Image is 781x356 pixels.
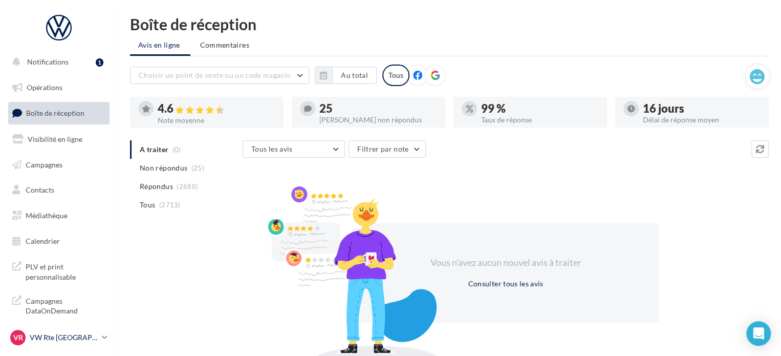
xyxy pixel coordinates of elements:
a: Calendrier [6,231,112,252]
span: Commentaires [200,40,249,50]
span: (25) [191,164,204,172]
div: 25 [319,103,437,114]
div: Note moyenne [158,117,275,124]
a: VR VW Rte [GEOGRAPHIC_DATA] [8,328,110,347]
span: Médiathèque [26,211,68,220]
a: Campagnes [6,154,112,176]
button: Notifications 1 [6,51,107,73]
div: Vous n'avez aucun nouvel avis à traiter [418,256,594,269]
a: Campagnes DataOnDemand [6,290,112,320]
div: Taux de réponse [481,116,599,123]
span: Notifications [27,57,69,66]
span: Choisir un point de vente ou un code magasin [139,71,290,79]
a: PLV et print personnalisable [6,256,112,286]
span: Campagnes [26,160,62,169]
span: Tous les avis [251,144,293,153]
button: Choisir un point de vente ou un code magasin [130,67,309,84]
span: (2713) [159,201,181,209]
span: Campagnes DataOnDemand [26,294,105,316]
span: Contacts [26,185,54,194]
span: VR [13,332,23,343]
div: [PERSON_NAME] non répondus [319,116,437,123]
span: Calendrier [26,237,60,245]
div: Open Intercom Messenger [746,321,771,346]
span: Boîte de réception [26,109,84,117]
span: Opérations [27,83,62,92]
button: Tous les avis [243,140,345,158]
div: 4.6 [158,103,275,115]
a: Contacts [6,179,112,201]
span: (2688) [177,182,198,191]
div: Délai de réponse moyen [643,116,761,123]
div: 16 jours [643,103,761,114]
span: Visibilité en ligne [28,135,82,143]
span: Répondus [140,181,173,192]
div: Tous [382,65,409,86]
button: Au total [332,67,377,84]
a: Boîte de réception [6,102,112,124]
p: VW Rte [GEOGRAPHIC_DATA] [30,332,98,343]
button: Filtrer par note [349,140,426,158]
button: Au total [315,67,377,84]
span: Non répondus [140,163,187,173]
button: Consulter tous les avis [464,278,547,290]
a: Opérations [6,77,112,98]
span: PLV et print personnalisable [26,260,105,282]
a: Visibilité en ligne [6,129,112,150]
a: Médiathèque [6,205,112,226]
div: 99 % [481,103,599,114]
div: Boîte de réception [130,16,769,32]
div: 1 [96,58,103,67]
span: Tous [140,200,155,210]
